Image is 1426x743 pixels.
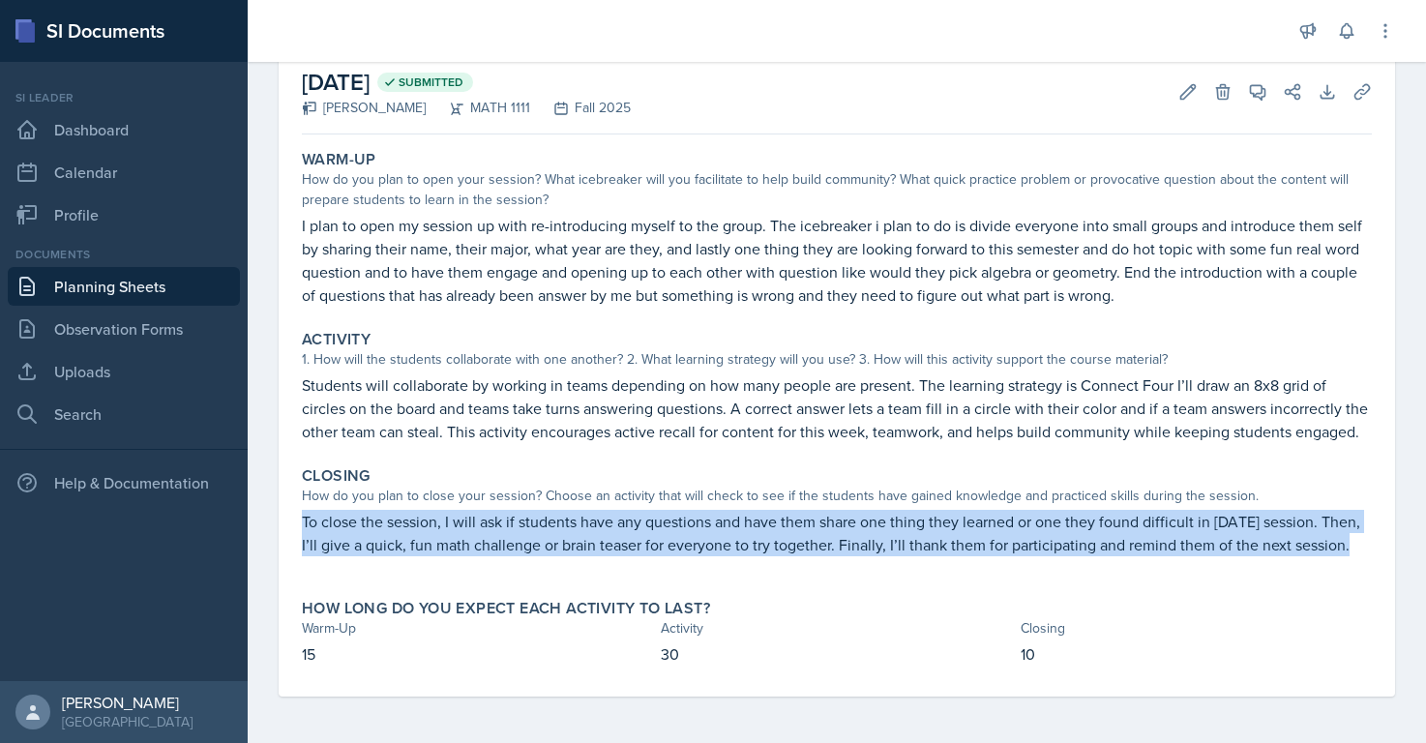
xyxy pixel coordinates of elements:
a: Observation Forms [8,310,240,348]
div: How do you plan to close your session? Choose an activity that will check to see if the students ... [302,486,1372,506]
p: 30 [661,642,1012,666]
div: MATH 1111 [426,98,530,118]
div: Activity [661,618,1012,639]
label: How long do you expect each activity to last? [302,599,710,618]
div: Si leader [8,89,240,106]
div: [GEOGRAPHIC_DATA] [62,712,193,731]
a: Profile [8,195,240,234]
p: 10 [1021,642,1372,666]
h2: [DATE] [302,65,631,100]
label: Warm-Up [302,150,376,169]
p: 15 [302,642,653,666]
a: Uploads [8,352,240,391]
div: Closing [1021,618,1372,639]
div: Documents [8,246,240,263]
p: I plan to open my session up with re-introducing myself to the group. The icebreaker i plan to do... [302,214,1372,307]
a: Calendar [8,153,240,192]
p: Students will collaborate by working in teams depending on how many people are present. The learn... [302,373,1372,443]
a: Search [8,395,240,433]
div: [PERSON_NAME] [62,693,193,712]
div: Help & Documentation [8,463,240,502]
div: 1. How will the students collaborate with one another? 2. What learning strategy will you use? 3.... [302,349,1372,370]
div: Fall 2025 [530,98,631,118]
p: To close the session, I will ask if students have any questions and have them share one thing the... [302,510,1372,556]
span: Submitted [399,74,463,90]
div: How do you plan to open your session? What icebreaker will you facilitate to help build community... [302,169,1372,210]
label: Activity [302,330,371,349]
div: Warm-Up [302,618,653,639]
div: [PERSON_NAME] [302,98,426,118]
a: Planning Sheets [8,267,240,306]
a: Dashboard [8,110,240,149]
label: Closing [302,466,371,486]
